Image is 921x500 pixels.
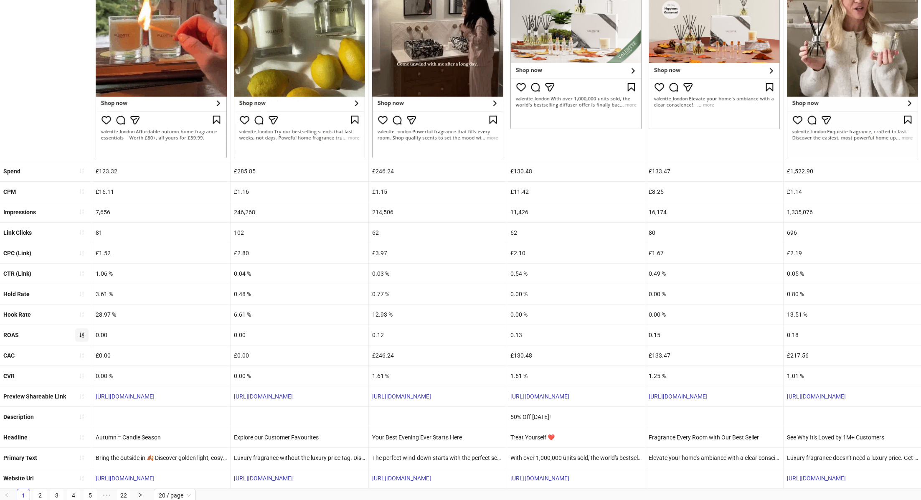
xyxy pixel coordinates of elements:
[92,345,230,365] div: £0.00
[92,427,230,447] div: Autumn = Candle Season
[507,407,645,427] div: 50% Off [DATE]!
[96,475,155,482] a: [URL][DOMAIN_NAME]
[787,475,846,482] a: [URL][DOMAIN_NAME]
[3,332,19,338] b: ROAS
[645,345,783,365] div: £133.47
[510,475,569,482] a: [URL][DOMAIN_NAME]
[231,448,368,468] div: Luxury fragrance without the luxury price tag. Discover why these are our most popular scents, no...
[507,202,645,222] div: 11,426
[3,434,28,441] b: Headline
[369,264,507,284] div: 0.03 %
[507,427,645,447] div: Treat Yourself ❤️
[372,393,431,400] a: [URL][DOMAIN_NAME]
[79,229,85,235] span: sort-ascending
[507,448,645,468] div: With over 1,000,000 units sold, the world's bestselling diffuser offer is finally back in stock! ...
[79,455,85,461] span: sort-ascending
[231,305,368,325] div: 6.61 %
[3,250,31,256] b: CPC (Link)
[369,305,507,325] div: 12.93 %
[3,352,15,359] b: CAC
[231,202,368,222] div: 246,268
[372,475,431,482] a: [URL][DOMAIN_NAME]
[92,161,230,181] div: £123.32
[645,305,783,325] div: 0.00 %
[79,434,85,440] span: sort-ascending
[234,475,293,482] a: [URL][DOMAIN_NAME]
[96,393,155,400] a: [URL][DOMAIN_NAME]
[507,325,645,345] div: 0.13
[79,271,85,277] span: sort-ascending
[231,182,368,202] div: £1.16
[645,161,783,181] div: £133.47
[510,393,569,400] a: [URL][DOMAIN_NAME]
[645,427,783,447] div: Fragrance Every Room with Our Best Seller
[507,366,645,386] div: 1.61 %
[79,291,85,297] span: sort-ascending
[507,182,645,202] div: £11.42
[3,475,34,482] b: Website Url
[79,250,85,256] span: sort-ascending
[4,492,9,497] span: left
[369,284,507,304] div: 0.77 %
[507,161,645,181] div: £130.48
[3,454,37,461] b: Primary Text
[79,373,85,379] span: sort-ascending
[92,243,230,263] div: £1.52
[645,448,783,468] div: Elevate your home's ambiance with a clear conscience! 🌿 8x stronger, longer-lasting fragrance fro...
[369,182,507,202] div: £1.15
[92,202,230,222] div: 7,656
[3,229,32,236] b: Link Clicks
[645,182,783,202] div: £8.25
[645,243,783,263] div: £1.67
[645,202,783,222] div: 16,174
[231,161,368,181] div: £285.85
[369,448,507,468] div: The perfect wind-down starts with the perfect scents. Discover beautiful, layered home fragrances...
[369,366,507,386] div: 1.61 %
[231,325,368,345] div: 0.00
[3,373,15,379] b: CVR
[138,492,143,497] span: right
[3,291,30,297] b: Hold Rate
[3,414,34,420] b: Description
[645,284,783,304] div: 0.00 %
[3,270,31,277] b: CTR (Link)
[231,284,368,304] div: 0.48 %
[231,243,368,263] div: £2.80
[231,366,368,386] div: 0.00 %
[369,427,507,447] div: Your Best Evening Ever Starts Here
[3,188,16,195] b: CPM
[231,345,368,365] div: £0.00
[92,264,230,284] div: 1.06 %
[507,243,645,263] div: £2.10
[3,168,20,175] b: Spend
[369,345,507,365] div: £246.24
[79,353,85,358] span: sort-ascending
[92,448,230,468] div: Bring the outside in 🍂 Discover golden light, cosy warmth, and scents that soothe with [PERSON_NA...
[507,345,645,365] div: £130.48
[649,393,708,400] a: [URL][DOMAIN_NAME]
[79,414,85,420] span: sort-ascending
[369,325,507,345] div: 0.12
[507,284,645,304] div: 0.00 %
[79,332,85,338] span: sort-ascending
[507,264,645,284] div: 0.54 %
[79,393,85,399] span: sort-ascending
[645,325,783,345] div: 0.15
[231,264,368,284] div: 0.04 %
[231,223,368,243] div: 102
[369,243,507,263] div: £3.97
[79,168,85,174] span: sort-ascending
[92,305,230,325] div: 28.97 %
[787,393,846,400] a: [URL][DOMAIN_NAME]
[507,305,645,325] div: 0.00 %
[3,209,36,216] b: Impressions
[369,223,507,243] div: 62
[369,202,507,222] div: 214,506
[507,223,645,243] div: 62
[3,393,66,400] b: Preview Shareable Link
[92,182,230,202] div: £16.11
[79,209,85,215] span: sort-ascending
[79,312,85,317] span: sort-ascending
[79,188,85,194] span: sort-ascending
[92,284,230,304] div: 3.61 %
